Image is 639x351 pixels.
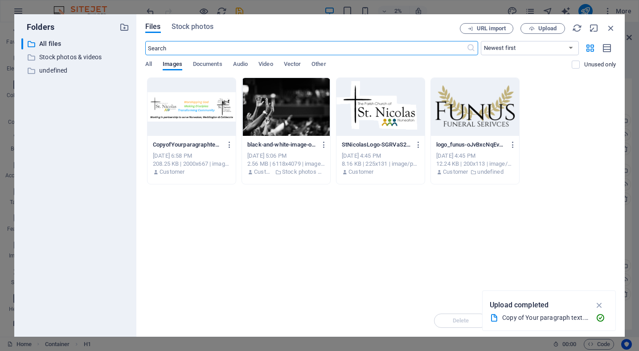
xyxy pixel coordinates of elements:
[21,52,129,63] div: Stock photos & videos
[282,168,325,176] p: Stock photos & videos
[21,38,23,49] div: ​
[145,59,152,71] span: All
[163,59,182,71] span: Images
[502,313,589,323] div: Copy of Your paragraph text.png
[153,160,230,168] div: 208.25 KB | 2000x667 | image/png
[153,141,222,149] p: CopyofYourparagraphtext-a4FeezfJFz8jfdEAzyDaGA.png
[233,59,248,71] span: Audio
[193,59,222,71] span: Documents
[342,160,419,168] div: 8.16 KB | 225x131 | image/png
[172,21,213,32] span: Stock photos
[606,23,616,33] i: Close
[258,59,273,71] span: Video
[477,26,506,31] span: URL import
[311,59,326,71] span: Other
[348,168,373,176] p: Customer
[247,141,316,149] p: black-and-white-image-of-audience-with-hands-raised-capturing-concert-energy-fiZXpiEMXMzkB14nV9kl...
[153,152,230,160] div: [DATE] 6:58 PM
[589,23,599,33] i: Minimize
[460,23,513,34] button: URL import
[477,168,503,176] p: undefined
[436,141,505,149] p: logo_funus-oJvBxcNqEvadX_1N4UQ7HQ.png
[490,299,549,311] p: Upload completed
[247,152,325,160] div: [DATE] 5:06 PM
[39,39,113,49] p: All files
[21,21,54,33] p: Folders
[584,61,616,69] p: Displays only files that are not in use on the website. Files added during this session can still...
[254,168,273,176] p: Customer
[572,23,582,33] i: Reload
[247,160,325,168] div: 2.56 MB | 6118x4079 | image/jpeg
[520,23,565,34] button: Upload
[538,26,557,31] span: Upload
[443,168,468,176] p: Customer
[39,52,113,62] p: Stock photos & videos
[247,168,325,176] div: By: Customer | Folder: Stock photos & videos
[145,41,467,55] input: Search
[39,65,113,76] p: undefined
[119,22,129,32] i: Create new folder
[342,141,411,149] p: StNicolasLogo-SGRVaS2DwqWQDMThsDK9_Q.png
[21,65,129,76] div: undefined
[284,59,301,71] span: Vector
[145,21,161,32] span: Files
[436,152,514,160] div: [DATE] 4:45 PM
[160,168,184,176] p: Customer
[342,152,419,160] div: [DATE] 4:45 PM
[436,160,514,168] div: 12.24 KB | 200x113 | image/png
